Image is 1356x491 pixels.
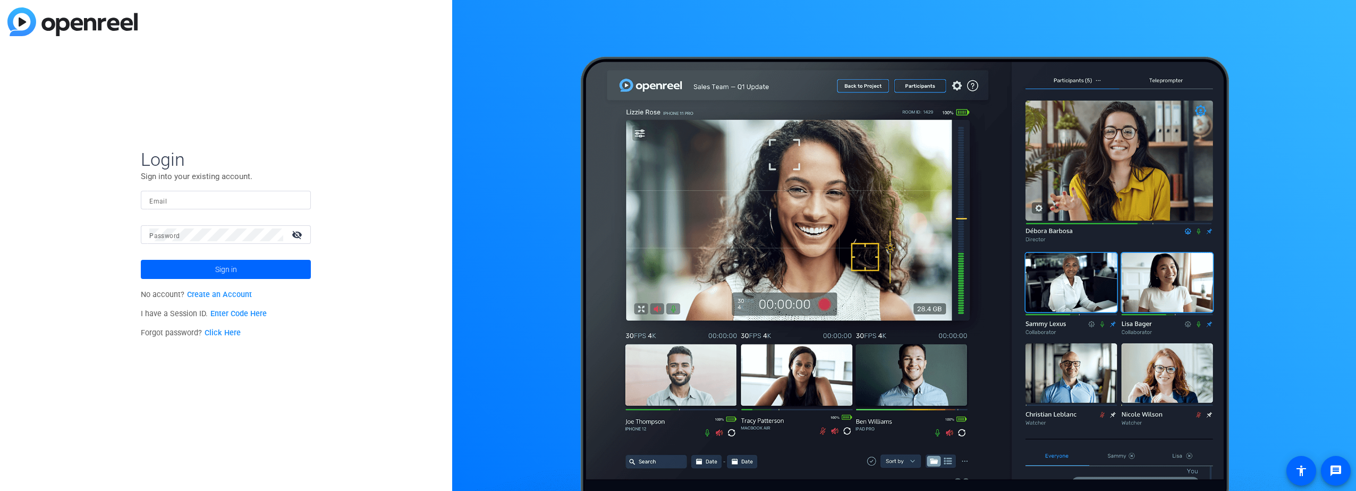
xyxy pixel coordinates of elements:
mat-label: Email [149,198,167,205]
mat-label: Password [149,232,180,240]
span: I have a Session ID. [141,309,267,318]
span: No account? [141,290,252,299]
mat-icon: accessibility [1295,464,1308,477]
input: Enter Email Address [149,194,302,207]
button: Sign in [141,260,311,279]
a: Create an Account [187,290,252,299]
img: blue-gradient.svg [7,7,138,36]
mat-icon: visibility_off [285,227,311,242]
span: Login [141,148,311,171]
span: Sign in [215,256,237,283]
p: Sign into your existing account. [141,171,311,182]
a: Click Here [205,328,241,337]
a: Enter Code Here [210,309,267,318]
span: Forgot password? [141,328,241,337]
mat-icon: message [1329,464,1342,477]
